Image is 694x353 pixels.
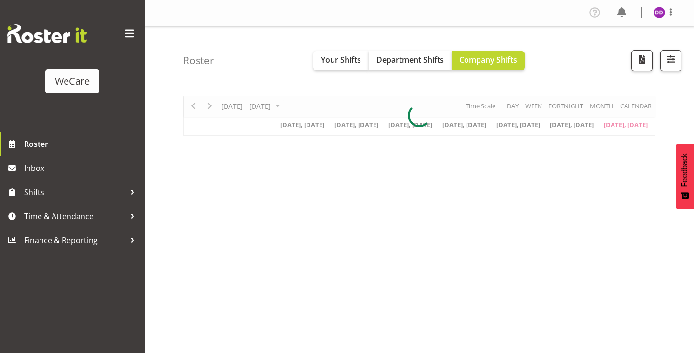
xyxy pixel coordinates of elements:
span: Department Shifts [376,54,444,65]
img: demi-dumitrean10946.jpg [654,7,665,18]
h4: Roster [183,55,214,66]
div: WeCare [55,74,90,89]
button: Filter Shifts [660,50,681,71]
button: Your Shifts [313,51,369,70]
span: Time & Attendance [24,209,125,223]
button: Department Shifts [369,51,452,70]
span: Roster [24,137,140,151]
span: Finance & Reporting [24,233,125,248]
span: Your Shifts [321,54,361,65]
button: Feedback - Show survey [676,144,694,209]
span: Company Shifts [459,54,517,65]
span: Inbox [24,161,140,175]
img: Rosterit website logo [7,24,87,43]
button: Download a PDF of the roster according to the set date range. [631,50,653,71]
span: Feedback [681,153,689,187]
span: Shifts [24,185,125,199]
button: Company Shifts [452,51,525,70]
